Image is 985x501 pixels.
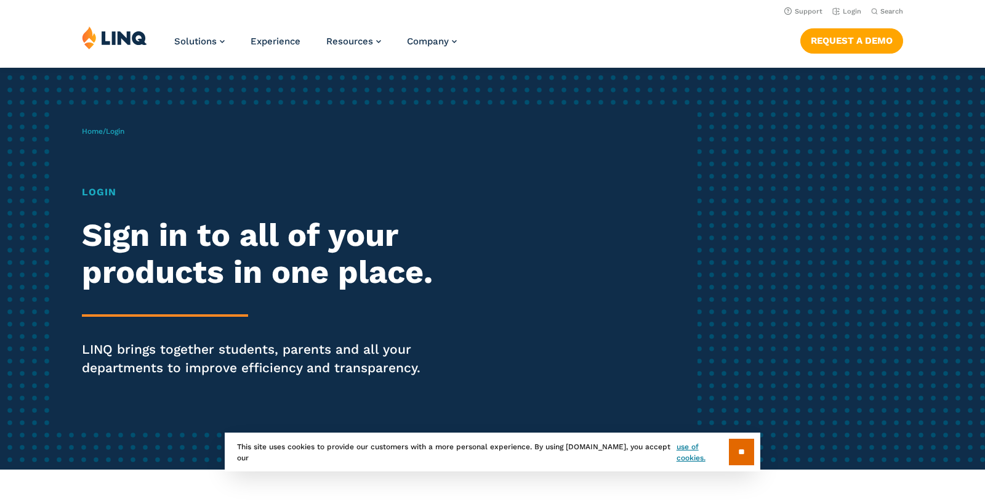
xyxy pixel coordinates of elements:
a: Home [82,127,103,136]
span: Search [880,7,903,15]
span: Resources [326,36,373,47]
a: use of cookies. [677,441,729,463]
span: Company [407,36,449,47]
a: Company [407,36,457,47]
a: Support [784,7,822,15]
h2: Sign in to all of your products in one place. [82,217,461,291]
button: Open Search Bar [871,7,903,16]
nav: Primary Navigation [174,26,457,67]
a: Experience [251,36,300,47]
span: / [82,127,124,136]
nav: Button Navigation [800,26,903,53]
a: Request a Demo [800,28,903,53]
div: This site uses cookies to provide our customers with a more personal experience. By using [DOMAIN... [225,433,760,471]
p: LINQ brings together students, parents and all your departments to improve efficiency and transpa... [82,340,461,377]
span: Login [106,127,124,136]
a: Resources [326,36,381,47]
h1: Login [82,185,461,200]
img: LINQ | K‑12 Software [82,26,147,49]
a: Solutions [174,36,225,47]
a: Login [832,7,861,15]
span: Solutions [174,36,217,47]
